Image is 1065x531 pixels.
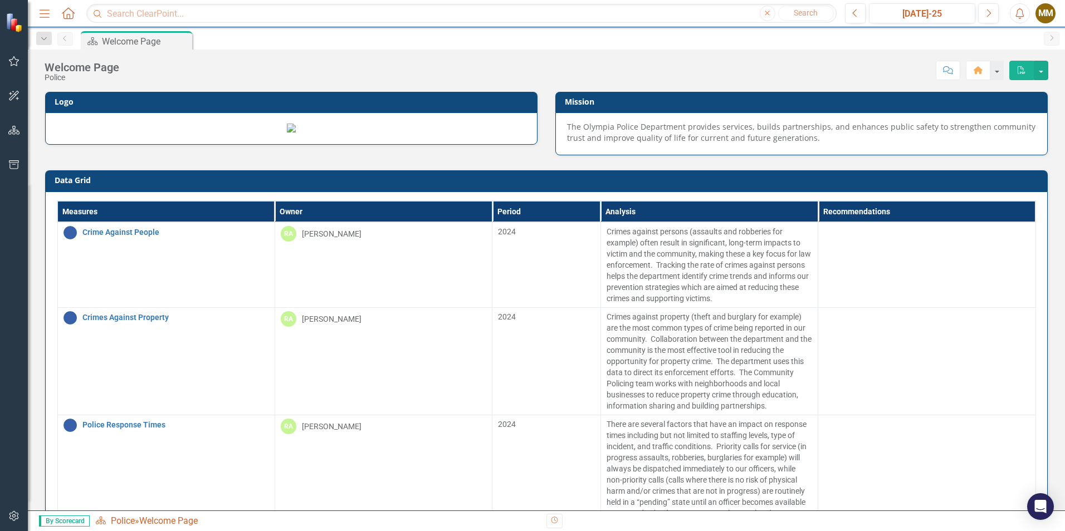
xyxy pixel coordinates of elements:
[281,311,296,327] div: RA
[63,419,77,432] img: Tracking
[302,313,361,324] div: [PERSON_NAME]
[57,307,275,415] td: Double-Click to Edit Right Click for Context Menu
[111,515,135,526] a: Police
[281,226,296,242] div: RA
[45,61,119,73] div: Welcome Page
[565,97,1042,106] h3: Mission
[873,7,971,21] div: [DATE]-25
[275,222,492,308] td: Double-Click to Edit
[794,8,818,17] span: Search
[302,421,361,432] div: [PERSON_NAME]
[82,228,269,237] a: Crime Against People
[1027,493,1054,520] div: Open Intercom Messenger
[102,35,189,48] div: Welcome Page
[498,311,595,322] div: 2024
[63,311,77,324] img: Tracking
[281,419,296,434] div: RA
[600,307,818,415] td: Double-Click to Edit
[302,228,361,239] div: [PERSON_NAME]
[139,515,198,526] div: Welcome Page
[778,6,834,21] button: Search
[607,311,812,411] p: Crimes against property (theft and burglary for example) are the most common types of crime being...
[1035,3,1056,23] button: MM
[498,419,595,430] div: 2024
[63,226,77,239] img: Tracking
[45,73,119,82] div: Police
[818,222,1035,308] td: Double-Click to Edit
[57,222,275,308] td: Double-Click to Edit Right Click for Context Menu
[498,226,595,237] div: 2024
[818,307,1035,415] td: Double-Click to Edit
[95,515,538,528] div: »
[287,124,296,132] img: olympianew2.png
[567,121,1036,144] p: The Olympia Police Department provides services, builds partnerships, and enhances public safety ...
[39,515,90,527] span: By Scorecard
[55,176,1042,184] h3: Data Grid
[600,222,818,308] td: Double-Click to Edit
[6,13,25,32] img: ClearPoint Strategy
[869,3,975,23] button: [DATE]-25
[82,421,269,429] a: Police Response Times
[82,313,269,322] a: Crimes Against Property
[55,97,532,106] h3: Logo
[275,307,492,415] td: Double-Click to Edit
[607,226,812,304] p: Crimes against persons (assaults and robberies for example) often result in significant, long-ter...
[86,4,837,23] input: Search ClearPoint...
